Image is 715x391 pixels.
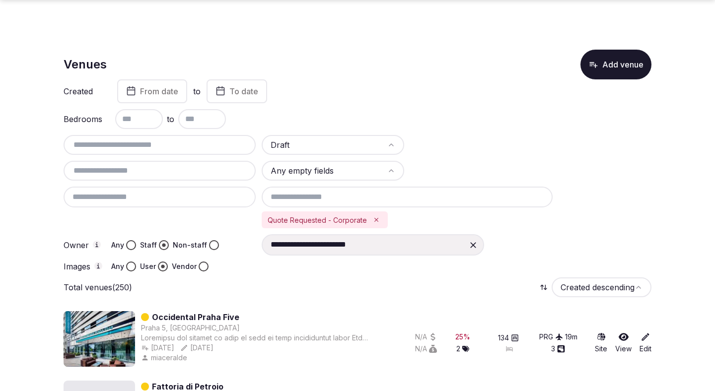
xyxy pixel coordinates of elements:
h1: Venues [64,56,107,73]
button: 2 [456,344,469,354]
img: Featured image for Occidental Praha Five [64,311,135,367]
span: 134 [498,333,509,343]
button: N/A [415,344,437,354]
div: 19 m [565,332,577,342]
div: Quote Requested - Corporate [262,211,388,228]
button: From date [117,79,187,103]
button: 3 [551,344,565,354]
a: Occidental Praha Five [152,311,239,323]
a: View [615,332,632,354]
button: Owner [93,241,101,249]
button: Add venue [580,50,651,79]
div: 25 % [455,332,470,342]
button: Praha 5, [GEOGRAPHIC_DATA] [141,323,240,333]
label: Any [111,240,124,250]
button: 134 [498,333,519,343]
p: Total venues (250) [64,282,132,293]
span: To date [229,86,258,96]
label: Owner [64,241,103,250]
button: [DATE] [141,343,174,353]
label: to [193,86,201,97]
button: 19m [565,332,577,342]
span: to [167,113,174,125]
a: Edit [640,332,651,354]
label: Images [64,262,103,271]
label: Any [111,261,124,271]
button: [DATE] [180,343,214,353]
label: Non-staff [173,240,207,250]
label: User [140,261,156,271]
button: miaceralde [141,353,189,363]
a: Site [595,332,607,354]
button: Remove Quote Requested - Corporate [371,214,382,225]
label: Vendor [172,261,197,271]
button: 25% [455,332,470,342]
button: Images [94,262,102,270]
label: Staff [140,240,157,250]
label: Bedrooms [64,115,103,123]
button: PRG [539,332,563,342]
label: Created [64,87,103,95]
span: From date [140,86,178,96]
button: To date [207,79,267,103]
button: N/A [415,332,437,342]
div: Loremipsu dol sitamet co adip el sedd ei temp incididuntut labor Etd Magnaaliqu Enima Mini**** ve... [141,333,379,343]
